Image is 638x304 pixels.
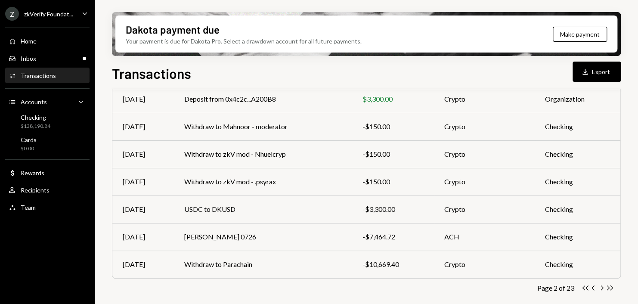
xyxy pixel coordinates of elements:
[123,204,164,214] div: [DATE]
[123,259,164,270] div: [DATE]
[5,199,90,215] a: Team
[573,62,621,82] button: Export
[553,27,607,42] button: Make payment
[5,165,90,180] a: Rewards
[5,7,19,21] div: Z
[5,33,90,49] a: Home
[362,94,423,104] div: $3,300.00
[535,251,620,278] td: Checking
[434,251,535,278] td: Crypto
[362,121,423,132] div: -$150.00
[123,149,164,159] div: [DATE]
[112,65,191,82] h1: Transactions
[123,232,164,242] div: [DATE]
[5,50,90,66] a: Inbox
[123,121,164,132] div: [DATE]
[535,140,620,168] td: Checking
[123,94,164,104] div: [DATE]
[21,37,37,45] div: Home
[21,114,50,121] div: Checking
[21,55,36,62] div: Inbox
[174,223,352,251] td: [PERSON_NAME] 0726
[362,259,423,270] div: -$10,669.40
[362,204,423,214] div: -$3,300.00
[174,195,352,223] td: USDC to DKUSD
[174,251,352,278] td: Withdraw to Parachain
[21,123,50,130] div: $138,190.84
[174,140,352,168] td: Withdraw to zkV mod - Nhuelcryp
[535,195,620,223] td: Checking
[434,168,535,195] td: Crypto
[535,113,620,140] td: Checking
[5,68,90,83] a: Transactions
[362,232,423,242] div: -$7,464.72
[535,85,620,113] td: Organization
[535,223,620,251] td: Checking
[434,223,535,251] td: ACH
[24,10,73,18] div: zkVerify Foundat...
[21,136,37,143] div: Cards
[174,168,352,195] td: Withdraw to zkV mod - .psyrax
[21,98,47,105] div: Accounts
[21,145,37,152] div: $0.00
[21,204,36,211] div: Team
[21,169,44,177] div: Rewards
[126,37,362,46] div: Your payment is due for Dakota Pro. Select a drawdown account for all future payments.
[362,149,423,159] div: -$150.00
[174,113,352,140] td: Withdraw to Mahnoor - moderator
[5,133,90,154] a: Cards$0.00
[5,111,90,132] a: Checking$138,190.84
[21,186,50,194] div: Recipients
[126,22,220,37] div: Dakota payment due
[123,177,164,187] div: [DATE]
[362,177,423,187] div: -$150.00
[434,113,535,140] td: Crypto
[537,284,574,292] div: Page 2 of 23
[434,140,535,168] td: Crypto
[174,85,352,113] td: Deposit from 0x4c2c...A200B8
[5,94,90,109] a: Accounts
[535,168,620,195] td: Checking
[5,182,90,198] a: Recipients
[21,72,56,79] div: Transactions
[434,85,535,113] td: Crypto
[434,195,535,223] td: Crypto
